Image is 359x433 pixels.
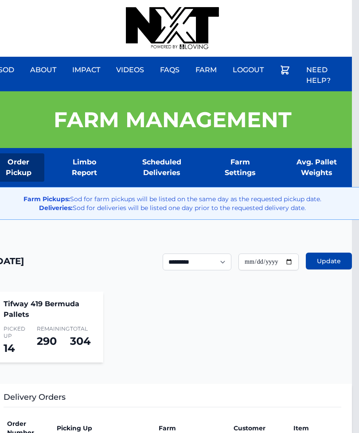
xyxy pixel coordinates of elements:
a: FAQs [155,59,185,81]
a: About [25,59,62,81]
h3: Delivery Orders [4,391,341,407]
a: Avg. Pallet Weights [281,153,352,182]
a: Scheduled Deliveries [125,153,199,182]
span: Remaining [37,325,59,332]
strong: Farm Pickups: [23,195,70,203]
a: Farm Settings [213,153,267,182]
span: 290 [37,335,57,347]
span: Update [317,257,341,265]
span: Total [70,325,93,332]
a: Videos [111,59,149,81]
a: Farm [190,59,222,81]
h1: Farm Management [54,109,292,130]
a: Logout [227,59,269,81]
strong: Deliveries: [39,204,73,212]
a: Limbo Report [59,153,111,182]
a: Need Help? [301,59,352,91]
span: 14 [4,342,15,355]
a: Impact [67,59,105,81]
img: nextdaysod.com Logo [126,7,219,50]
span: 304 [70,335,91,347]
span: Picked Up [4,325,26,339]
button: Update [306,253,352,269]
h4: Tifway 419 Bermuda Pallets [4,299,93,320]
